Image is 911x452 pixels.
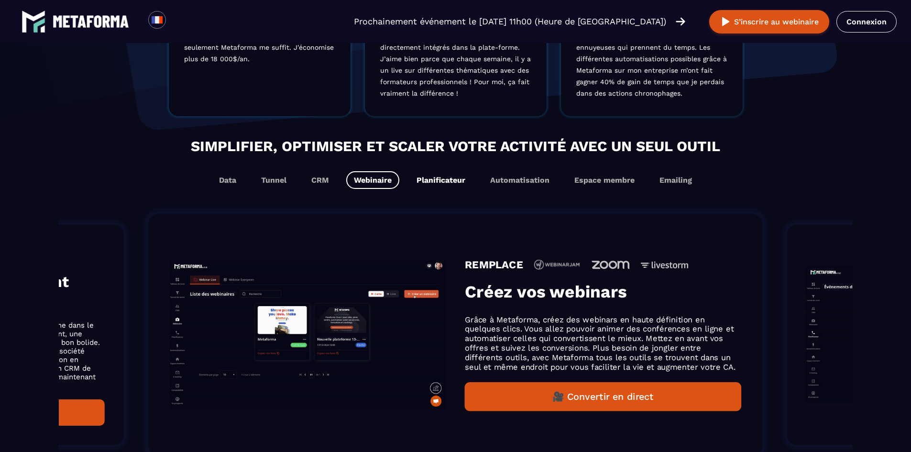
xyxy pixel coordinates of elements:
[465,382,741,411] button: 🎥 Convertir en direct
[465,315,741,372] p: Grâce à Metaforma, créez des webinars en haute définition en quelques clics. Vous allez pouvoir a...
[709,10,829,33] button: S’inscrire au webinaire
[720,16,732,28] img: play
[465,259,523,271] h4: REMPLACE
[68,135,843,157] h2: Simplifier, optimiser et scaler votre activité avec un seul outil
[534,260,581,270] img: icon
[304,171,337,189] button: CRM
[170,259,446,410] img: gif
[346,171,399,189] button: Webinaire
[676,16,685,27] img: arrow-right
[174,16,181,27] input: Search for option
[211,171,244,189] button: Data
[409,171,473,189] button: Planificateur
[53,15,129,28] img: logo
[652,171,700,189] button: Emailing
[22,10,45,33] img: logo
[465,282,741,302] h3: Créez vos webinars
[567,171,642,189] button: Espace membre
[166,11,189,32] div: Search for option
[151,14,163,26] img: fr
[253,171,294,189] button: Tunnel
[836,11,897,33] a: Connexion
[483,171,557,189] button: Automatisation
[591,260,631,270] img: icon
[641,261,689,269] img: icon
[354,15,666,28] p: Prochainement événement le [DATE] 11h00 (Heure de [GEOGRAPHIC_DATA])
